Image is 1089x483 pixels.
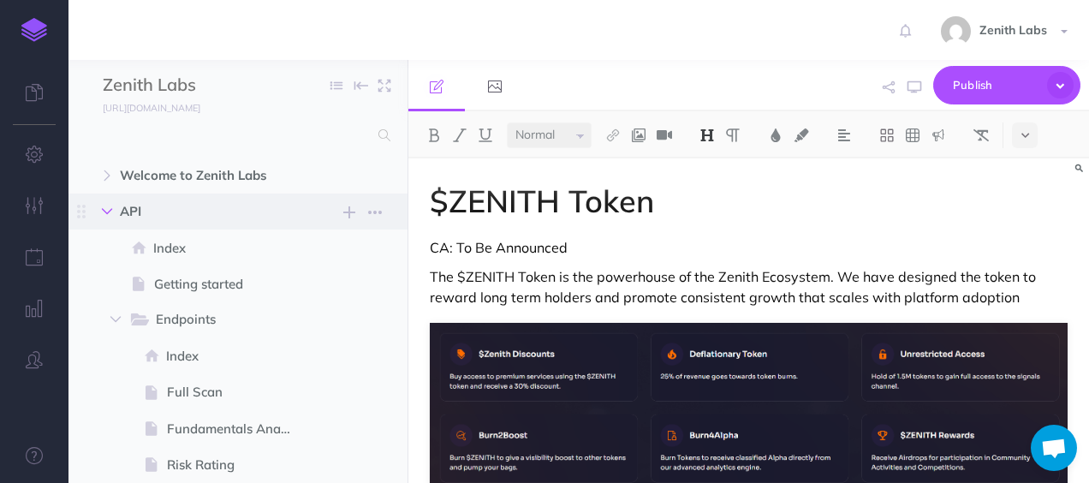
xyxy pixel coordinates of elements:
[103,102,200,114] small: [URL][DOMAIN_NAME]
[905,128,920,142] img: Create table button
[478,128,493,142] img: Underline button
[103,120,368,151] input: Search
[971,22,1056,38] span: Zenith Labs
[167,382,305,402] span: Full Scan
[836,128,852,142] img: Alignment dropdown menu button
[933,66,1080,104] button: Publish
[631,128,646,142] img: Add image button
[931,128,946,142] img: Callout dropdown menu button
[430,184,1068,218] h1: $ZENITH Token
[794,128,809,142] img: Text background color button
[166,346,305,367] span: Index
[430,237,1068,258] p: CA: To Be Announced
[953,72,1038,98] span: Publish
[605,128,621,142] img: Link button
[973,128,989,142] img: Clear styles button
[657,128,672,142] img: Add video button
[725,128,741,142] img: Paragraph button
[699,128,715,142] img: Headings dropdown button
[768,128,783,142] img: Text color button
[68,98,217,116] a: [URL][DOMAIN_NAME]
[153,238,305,259] span: Index
[167,455,305,475] span: Risk Rating
[941,16,971,46] img: 996e3265c2bc6cd62640d9fe495b036d.jpg
[156,309,279,331] span: Endpoints
[452,128,467,142] img: Italic button
[120,165,283,186] span: Welcome to Zenith Labs
[1031,425,1077,471] a: Open chat
[430,266,1068,307] p: The $ZENITH Token is the powerhouse of the Zenith Ecosystem. We have designed the token to reward...
[103,73,304,98] input: Documentation Name
[120,201,283,222] span: API
[167,419,305,439] span: Fundamentals Analysis
[426,128,442,142] img: Bold button
[21,18,47,42] img: logo-mark.svg
[154,274,305,295] span: Getting started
